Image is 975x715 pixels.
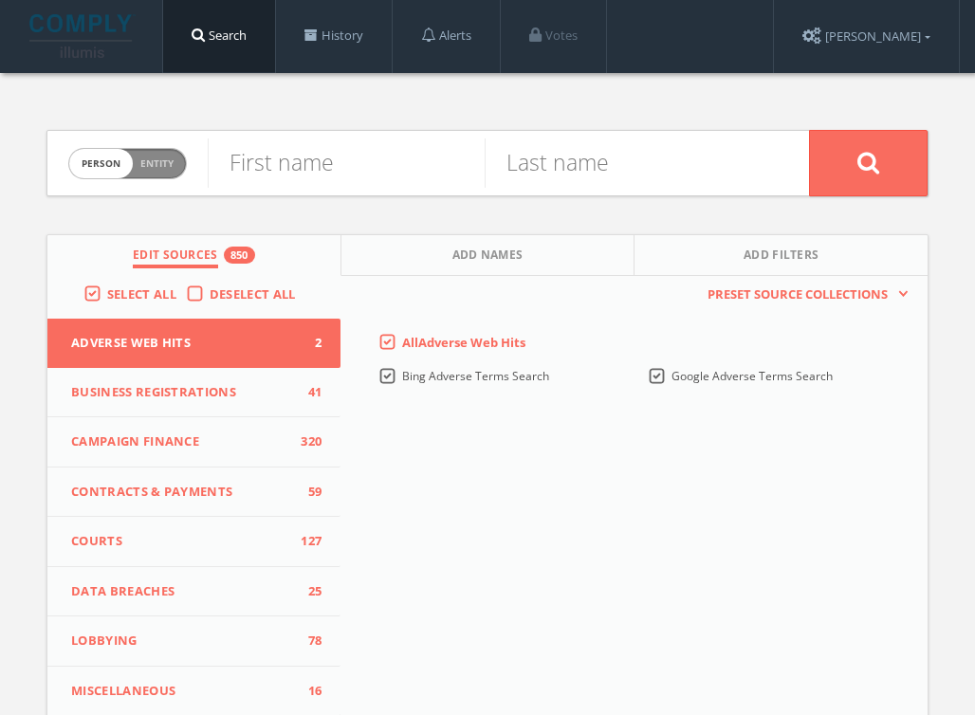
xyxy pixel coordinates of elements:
button: Lobbying78 [47,616,340,667]
span: 41 [293,383,322,402]
span: Bing Adverse Terms Search [402,368,549,384]
span: 320 [293,432,322,451]
span: Deselect All [210,285,296,302]
button: Campaign Finance320 [47,417,340,467]
button: Data Breaches25 [47,567,340,617]
span: Preset Source Collections [698,285,897,304]
span: Business Registrations [71,383,293,402]
img: illumis [29,14,136,58]
button: Contracts & Payments59 [47,467,340,518]
span: Lobbying [71,632,293,651]
span: Google Adverse Terms Search [671,368,833,384]
button: Business Registrations41 [47,368,340,418]
span: All Adverse Web Hits [402,334,525,351]
button: Preset Source Collections [698,285,909,304]
span: Contracts & Payments [71,483,293,502]
button: Adverse Web Hits2 [47,319,340,368]
span: 127 [293,532,322,551]
span: 59 [293,483,322,502]
span: Select All [107,285,176,302]
span: Add Filters [744,247,819,268]
span: Add Names [452,247,524,268]
span: Courts [71,532,293,551]
span: 25 [293,582,322,601]
button: Add Filters [635,235,928,276]
span: 78 [293,632,322,651]
span: Edit Sources [133,247,218,268]
span: 2 [293,334,322,353]
div: 850 [224,247,255,264]
button: Edit Sources850 [47,235,341,276]
button: Courts127 [47,517,340,567]
button: Add Names [341,235,635,276]
span: Adverse Web Hits [71,334,293,353]
span: Entity [140,156,174,171]
span: person [69,149,133,178]
span: Data Breaches [71,582,293,601]
span: Miscellaneous [71,682,293,701]
span: Campaign Finance [71,432,293,451]
span: 16 [293,682,322,701]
